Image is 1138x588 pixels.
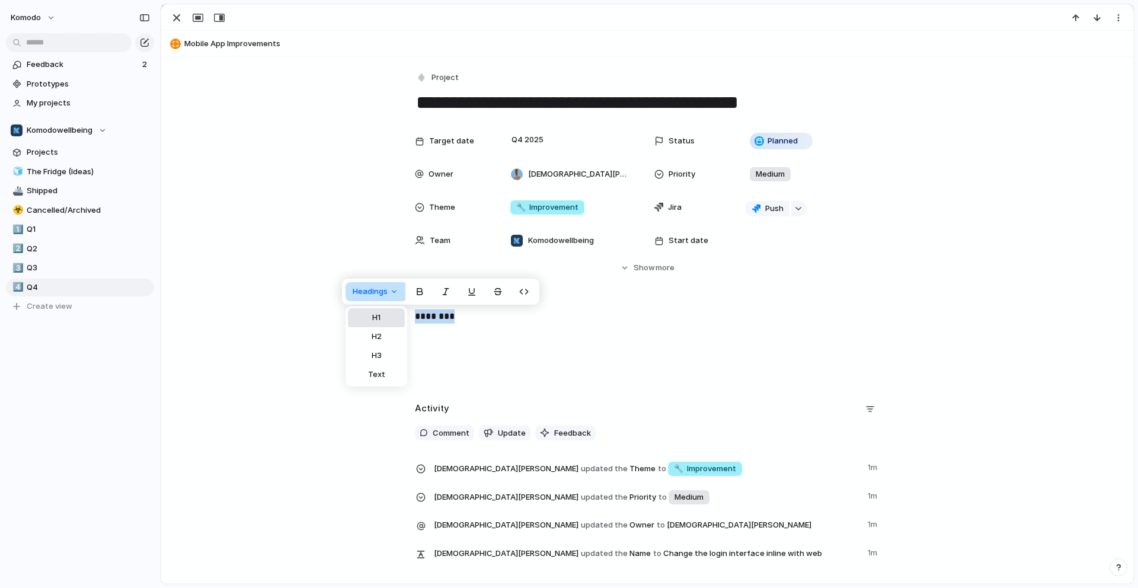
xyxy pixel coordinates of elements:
button: H2 [348,327,405,346]
span: H2 [372,331,382,343]
span: H3 [372,350,382,362]
button: H3 [348,346,405,365]
span: H1 [372,312,381,324]
button: Text [348,365,405,384]
span: Text [368,369,385,381]
button: H1 [348,308,405,327]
